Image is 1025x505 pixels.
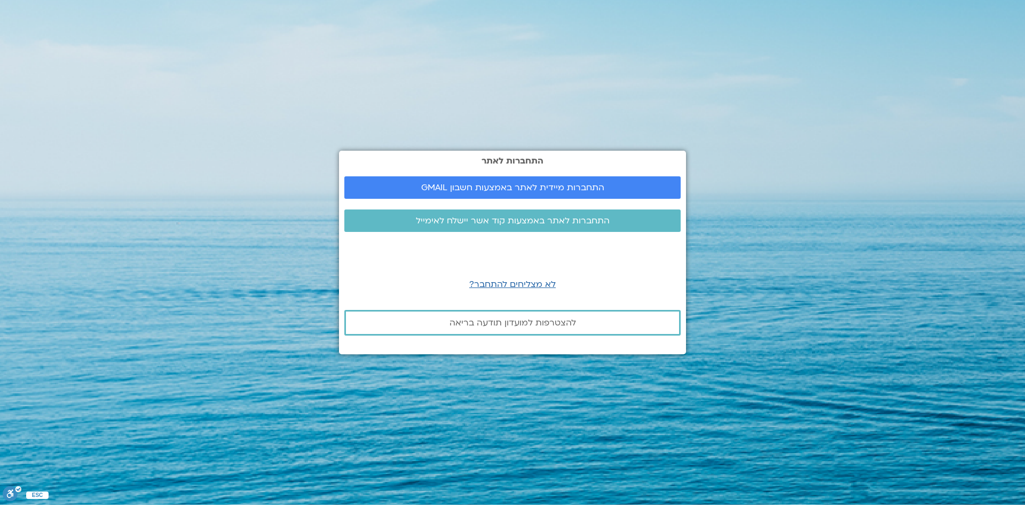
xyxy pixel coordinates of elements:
[344,310,681,336] a: להצטרפות למועדון תודעה בריאה
[450,318,576,328] span: להצטרפות למועדון תודעה בריאה
[416,216,610,226] span: התחברות לאתר באמצעות קוד אשר יישלח לאימייל
[421,183,604,192] span: התחברות מיידית לאתר באמצעות חשבון GMAIL
[344,176,681,199] a: התחברות מיידית לאתר באמצעות חשבון GMAIL
[469,278,556,290] a: לא מצליחים להתחבר?
[344,156,681,166] h2: התחברות לאתר
[344,209,681,232] a: התחברות לאתר באמצעות קוד אשר יישלח לאימייל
